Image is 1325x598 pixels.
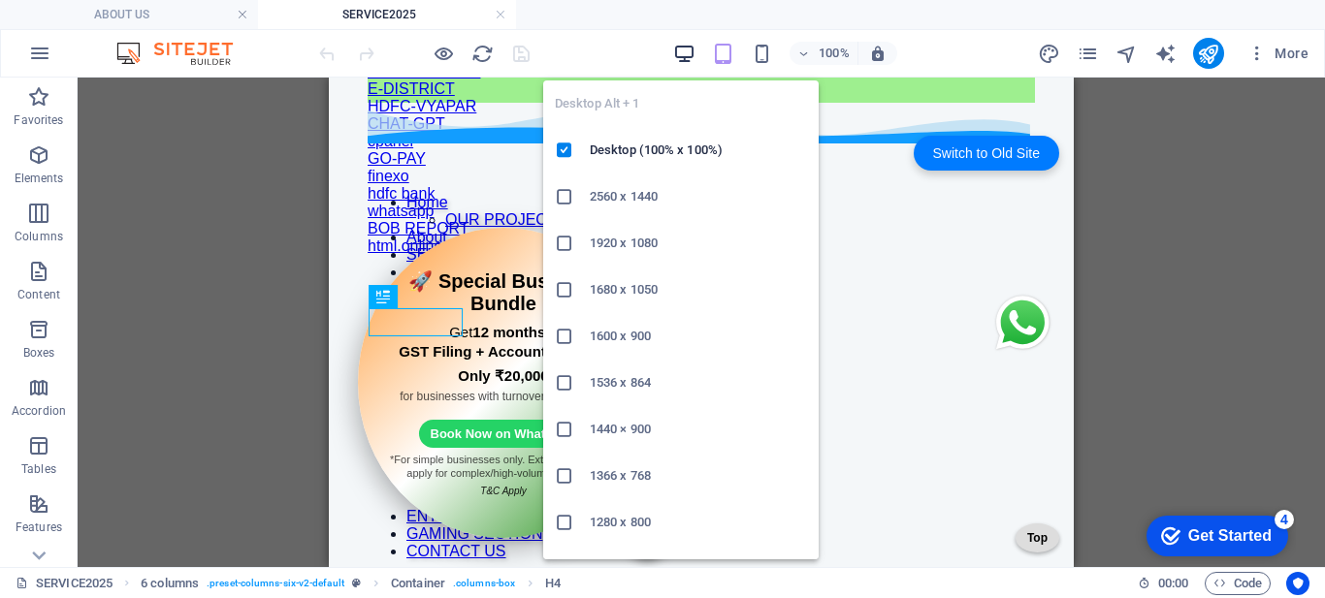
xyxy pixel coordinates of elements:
[790,42,858,65] button: 100%
[1172,576,1175,590] span: :
[207,572,344,595] span: . preset-columns-six-v2-default
[17,287,60,302] p: Content
[14,112,63,128] p: Favorites
[15,171,64,186] p: Elements
[590,557,807,581] h6: 1280 x 720
[21,461,56,477] p: Tables
[1138,572,1189,595] h6: Session time
[57,21,141,39] div: Get Started
[453,572,515,595] span: . columns-box
[1247,44,1309,63] span: More
[470,42,494,65] button: reload
[590,511,807,534] h6: 1280 x 800
[16,10,157,50] div: Get Started 4 items remaining, 20% complete
[258,4,516,25] h4: SERVICE2025
[1077,42,1100,65] button: pages
[1115,42,1139,65] button: navigator
[1286,572,1309,595] button: Usercentrics
[15,229,63,244] p: Columns
[1038,43,1060,65] i: Design (Ctrl+Alt+Y)
[1213,572,1262,595] span: Code
[590,464,807,488] h6: 1366 x 768
[352,578,361,588] i: This element is a customizable preset
[590,325,807,348] h6: 1600 x 900
[1158,572,1188,595] span: 00 00
[545,572,561,595] span: Click to select. Double-click to edit
[1205,572,1271,595] button: Code
[819,42,850,65] h6: 100%
[141,572,199,595] span: Click to select. Double-click to edit
[590,418,807,441] h6: 1440 × 900
[23,345,55,361] p: Boxes
[16,572,113,595] a: Click to cancel selection. Double-click to open Pages
[391,572,445,595] span: Click to select. Double-click to edit
[1240,38,1316,69] button: More
[1154,43,1177,65] i: AI Writer
[471,43,494,65] i: Reload page
[112,42,257,65] img: Editor Logo
[590,278,807,301] h6: 1680 x 1050
[1038,42,1061,65] button: design
[590,371,807,394] h6: 1536 x 864
[144,4,163,23] div: 4
[1197,43,1219,65] i: Publish
[1115,43,1138,65] i: Navigator
[1077,43,1099,65] i: Pages (Ctrl+Alt+S)
[590,185,807,208] h6: 2560 x 1440
[1154,42,1178,65] button: text_generator
[12,403,66,419] p: Accordion
[590,139,807,162] h6: Desktop (100% x 100%)
[141,572,561,595] nav: breadcrumb
[16,519,62,535] p: Features
[590,232,807,255] h6: 1920 x 1080
[1193,38,1224,69] button: publish
[869,45,887,62] i: On resize automatically adjust zoom level to fit chosen device.
[432,42,455,65] button: Click here to leave preview mode and continue editing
